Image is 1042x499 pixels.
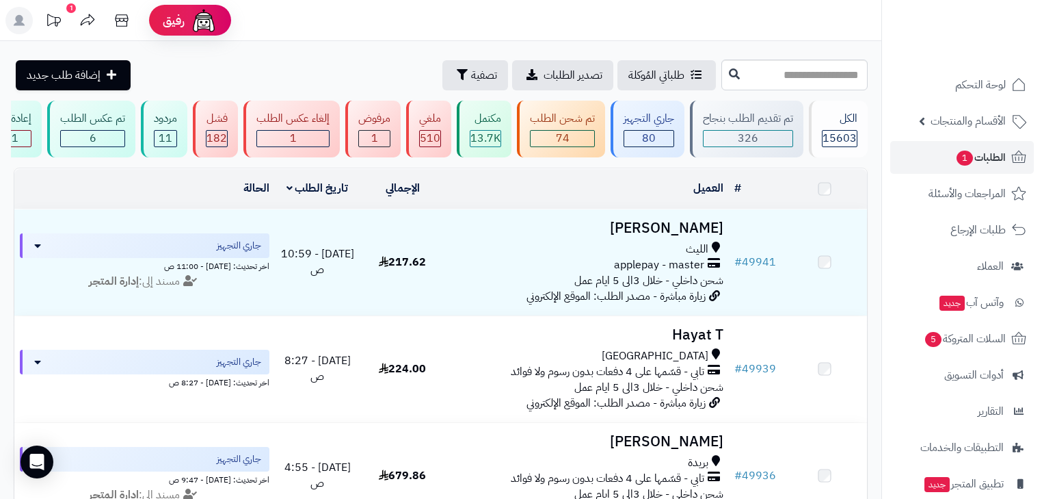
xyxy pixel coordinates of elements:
div: مكتمل [470,111,501,127]
span: جاري التجهيز [217,355,261,369]
a: العميل [693,180,723,196]
span: 6 [90,130,96,146]
span: إضافة طلب جديد [27,67,101,84]
a: تصدير الطلبات [512,60,613,90]
a: طلباتي المُوكلة [617,60,716,90]
a: #49941 [734,254,776,270]
img: ai-face.png [190,7,217,34]
span: # [734,361,742,377]
div: 6 [61,131,124,146]
span: الأقسام والمنتجات [931,112,1006,131]
button: تصفية [442,60,508,90]
span: طلباتي المُوكلة [628,67,684,84]
h3: [PERSON_NAME] [451,220,723,236]
span: 510 [420,130,440,146]
a: تم عكس الطلب 6 [44,101,138,157]
a: جاري التجهيز 80 [608,101,687,157]
a: طلبات الإرجاع [890,214,1034,246]
span: أدوات التسويق [944,366,1004,385]
span: المراجعات والأسئلة [929,184,1006,203]
span: تطبيق المتجر [923,474,1004,494]
span: 74 [556,130,570,146]
div: مسند إلى: [10,274,280,290]
div: 74 [531,131,594,146]
div: 80 [624,131,673,146]
span: التطبيقات والخدمات [920,438,1004,457]
span: تصدير الطلبات [544,67,602,84]
span: شحن داخلي - خلال 3الى 5 ايام عمل [574,379,723,396]
span: تابي - قسّمها على 4 دفعات بدون رسوم ولا فوائد [511,471,704,487]
span: بريدة [688,455,708,471]
span: 326 [738,130,758,146]
div: 182 [206,131,227,146]
span: الليث [686,242,708,257]
h3: [PERSON_NAME] [451,434,723,450]
a: الحالة [243,180,269,196]
a: تاريخ الطلب [286,180,349,196]
a: فشل 182 [190,101,241,157]
h3: Hayat T [451,327,723,343]
span: زيارة مباشرة - مصدر الطلب: الموقع الإلكتروني [526,395,706,411]
span: 1 [290,130,297,146]
div: 13660 [470,131,500,146]
div: ملغي [419,111,441,127]
a: #49939 [734,361,776,377]
span: 217.62 [379,254,426,270]
div: 1 [359,131,390,146]
span: # [734,254,742,270]
span: العملاء [977,257,1004,276]
span: لوحة التحكم [955,75,1006,94]
a: الكل15603 [806,101,870,157]
span: شحن داخلي - خلال 3الى 5 ايام عمل [574,272,723,289]
span: تابي - قسّمها على 4 دفعات بدون رسوم ولا فوائد [511,364,704,380]
div: 326 [704,131,792,146]
span: 679.86 [379,468,426,484]
a: الطلبات1 [890,141,1034,174]
div: اخر تحديث: [DATE] - 11:00 ص [20,258,269,272]
div: مرفوض [358,111,390,127]
span: [DATE] - 8:27 ص [284,353,351,385]
a: مرفوض 1 [343,101,403,157]
a: وآتس آبجديد [890,286,1034,319]
a: ملغي 510 [403,101,454,157]
div: فشل [206,111,228,127]
span: [DATE] - 10:59 ص [281,246,354,278]
a: المراجعات والأسئلة [890,177,1034,210]
a: # [734,180,741,196]
a: التطبيقات والخدمات [890,431,1034,464]
a: السلات المتروكة5 [890,322,1034,355]
span: السلات المتروكة [924,329,1006,348]
span: جاري التجهيز [217,452,261,466]
span: رفيق [163,12,185,29]
span: طلبات الإرجاع [950,220,1006,240]
a: الإجمالي [386,180,420,196]
a: العملاء [890,250,1034,283]
div: مردود [154,111,177,127]
span: جديد [939,296,965,311]
strong: إدارة المتجر [89,273,139,290]
span: تصفية [471,67,497,84]
span: [GEOGRAPHIC_DATA] [602,348,708,364]
span: 182 [206,130,227,146]
div: 1 [257,131,329,146]
div: 11 [155,131,176,146]
span: [DATE] - 4:55 ص [284,459,351,491]
span: الطلبات [955,148,1006,167]
a: لوحة التحكم [890,68,1034,101]
span: 5 [925,332,941,347]
span: 11 [159,130,172,146]
div: تم شحن الطلب [530,111,595,127]
div: تم عكس الطلب [60,111,125,127]
a: تحديثات المنصة [36,7,70,38]
a: أدوات التسويق [890,359,1034,392]
span: 1 [371,130,378,146]
div: تم تقديم الطلب بنجاح [703,111,793,127]
div: Open Intercom Messenger [21,446,53,478]
a: إلغاء عكس الطلب 1 [241,101,343,157]
a: مكتمل 13.7K [454,101,514,157]
span: جديد [924,477,950,492]
span: 1 [957,151,973,166]
div: إلغاء عكس الطلب [256,111,330,127]
div: الكل [822,111,857,127]
span: 13.7K [470,130,500,146]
